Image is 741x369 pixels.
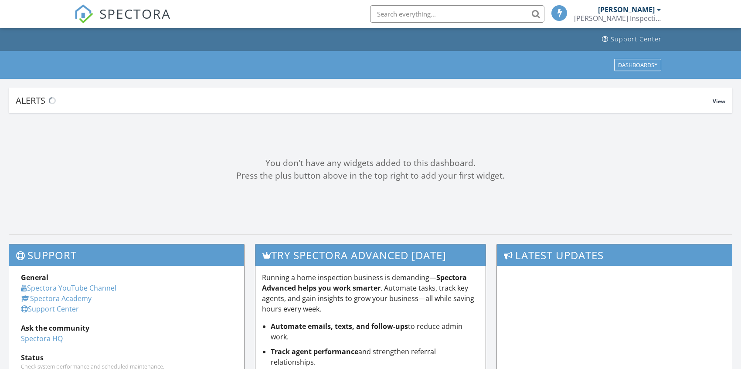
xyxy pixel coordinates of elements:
[74,4,93,24] img: The Best Home Inspection Software - Spectora
[713,98,725,105] span: View
[497,244,732,266] h3: Latest Updates
[271,346,479,367] li: and strengthen referral relationships.
[16,95,713,106] div: Alerts
[614,59,661,71] button: Dashboards
[611,35,662,43] div: Support Center
[271,322,408,331] strong: Automate emails, texts, and follow-ups
[21,294,92,303] a: Spectora Academy
[21,352,232,363] div: Status
[574,14,661,23] div: Kloeker Inspections
[21,273,48,282] strong: General
[21,304,79,314] a: Support Center
[370,5,544,23] input: Search everything...
[271,347,358,356] strong: Track agent performance
[21,323,232,333] div: Ask the community
[598,5,655,14] div: [PERSON_NAME]
[255,244,485,266] h3: Try spectora advanced [DATE]
[21,334,63,343] a: Spectora HQ
[99,4,171,23] span: SPECTORA
[21,283,116,293] a: Spectora YouTube Channel
[262,272,479,314] p: Running a home inspection business is demanding— . Automate tasks, track key agents, and gain ins...
[618,62,657,68] div: Dashboards
[262,273,467,293] strong: Spectora Advanced helps you work smarter
[598,31,665,47] a: Support Center
[74,12,171,30] a: SPECTORA
[9,169,732,182] div: Press the plus button above in the top right to add your first widget.
[271,321,479,342] li: to reduce admin work.
[9,157,732,169] div: You don't have any widgets added to this dashboard.
[9,244,244,266] h3: Support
